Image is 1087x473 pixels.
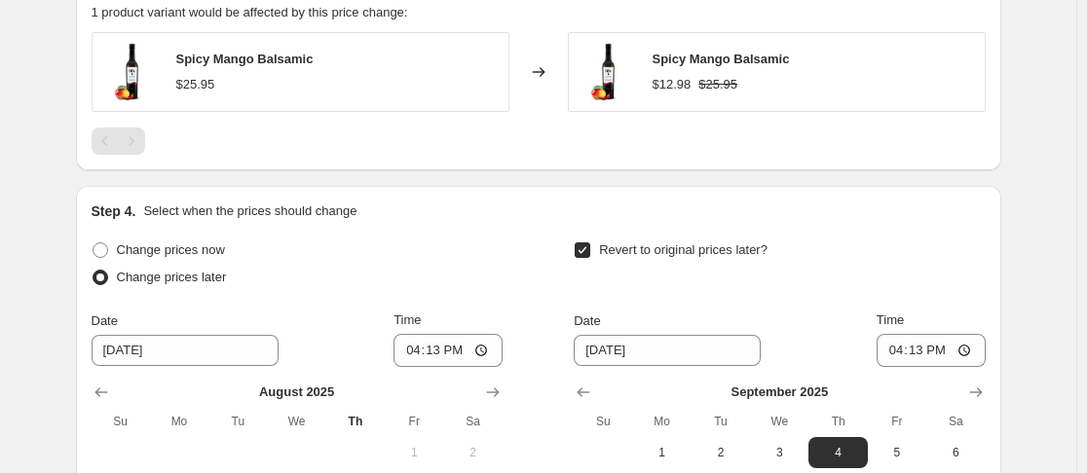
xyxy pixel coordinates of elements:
[926,437,985,468] button: Saturday September 6 2025
[176,52,314,66] span: Spicy Mango Balsamic
[143,201,356,221] p: Select when the prices should change
[334,414,377,429] span: Th
[877,312,904,327] span: Time
[808,406,867,437] th: Thursday
[750,437,808,468] button: Wednesday September 3 2025
[385,437,443,468] button: Friday August 1 2025
[150,406,208,437] th: Monday
[934,445,977,460] span: 6
[699,414,742,429] span: Tu
[451,414,494,429] span: Sa
[877,334,986,367] input: 12:00
[385,406,443,437] th: Friday
[176,75,215,94] div: $25.95
[692,437,750,468] button: Tuesday September 2 2025
[816,445,859,460] span: 4
[92,335,279,366] input: 8/28/2025
[443,406,502,437] th: Saturday
[868,437,926,468] button: Friday September 5 2025
[926,406,985,437] th: Saturday
[117,242,225,257] span: Change prices now
[216,414,259,429] span: Tu
[633,406,692,437] th: Monday
[599,242,768,257] span: Revert to original prices later?
[876,414,918,429] span: Fr
[816,414,859,429] span: Th
[653,75,692,94] div: $12.98
[451,445,494,460] span: 2
[641,414,684,429] span: Mo
[117,270,227,284] span: Change prices later
[581,414,624,429] span: Su
[275,414,318,429] span: We
[934,414,977,429] span: Sa
[868,406,926,437] th: Friday
[758,414,801,429] span: We
[574,313,600,328] span: Date
[394,312,421,327] span: Time
[653,52,790,66] span: Spicy Mango Balsamic
[570,379,597,406] button: Show previous month, August 2025
[393,445,435,460] span: 1
[692,406,750,437] th: Tuesday
[579,43,637,101] img: OLiV_DarkBalsamic_SpicyMango_80x.jpg
[394,334,503,367] input: 12:00
[808,437,867,468] button: Thursday September 4 2025
[479,379,506,406] button: Show next month, September 2025
[92,406,150,437] th: Sunday
[99,414,142,429] span: Su
[698,75,737,94] strike: $25.95
[158,414,201,429] span: Mo
[92,127,145,155] nav: Pagination
[574,335,761,366] input: 8/28/2025
[443,437,502,468] button: Saturday August 2 2025
[102,43,161,101] img: OLiV_DarkBalsamic_SpicyMango_80x.jpg
[758,445,801,460] span: 3
[633,437,692,468] button: Monday September 1 2025
[88,379,115,406] button: Show previous month, July 2025
[393,414,435,429] span: Fr
[208,406,267,437] th: Tuesday
[641,445,684,460] span: 1
[92,313,118,328] span: Date
[699,445,742,460] span: 2
[962,379,990,406] button: Show next month, October 2025
[876,445,918,460] span: 5
[326,406,385,437] th: Thursday
[267,406,325,437] th: Wednesday
[92,5,408,19] span: 1 product variant would be affected by this price change:
[92,201,136,221] h2: Step 4.
[574,406,632,437] th: Sunday
[750,406,808,437] th: Wednesday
